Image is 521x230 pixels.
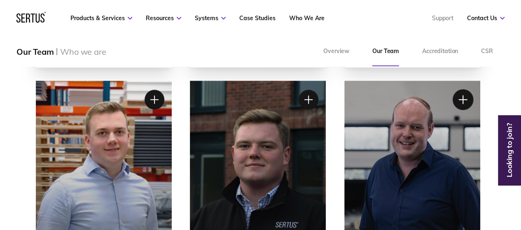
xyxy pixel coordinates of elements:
a: CSR [470,37,505,66]
div: Who we are [60,46,106,57]
a: Contact Us [467,14,505,22]
a: Support [432,14,453,22]
a: Systems [195,14,226,22]
a: Products & Services [70,14,132,22]
a: Accreditation [411,37,470,66]
a: Who We Are [289,14,325,22]
a: Overview [312,37,361,66]
iframe: Chat Widget [480,191,521,230]
a: Case Studies [239,14,276,22]
a: Looking to join? [500,147,519,153]
a: Resources [146,14,181,22]
div: Our Team [16,46,54,57]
